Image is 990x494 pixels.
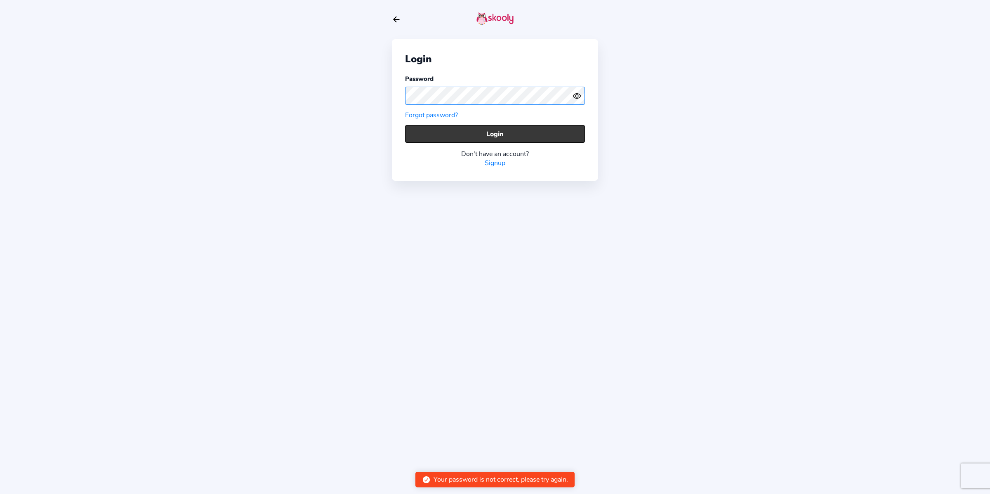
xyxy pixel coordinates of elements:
label: Password [405,75,434,83]
button: Login [405,125,585,143]
div: Your password is not correct, please try again. [434,475,568,484]
button: eye outlineeye off outline [573,92,585,100]
div: Login [405,52,585,66]
div: Don't have an account? [405,149,585,158]
ion-icon: checkmark circle [422,475,431,484]
a: Signup [485,158,505,168]
a: Forgot password? [405,111,458,120]
img: skooly-logo.png [476,12,514,25]
button: arrow back outline [392,15,401,24]
ion-icon: eye outline [573,92,581,100]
